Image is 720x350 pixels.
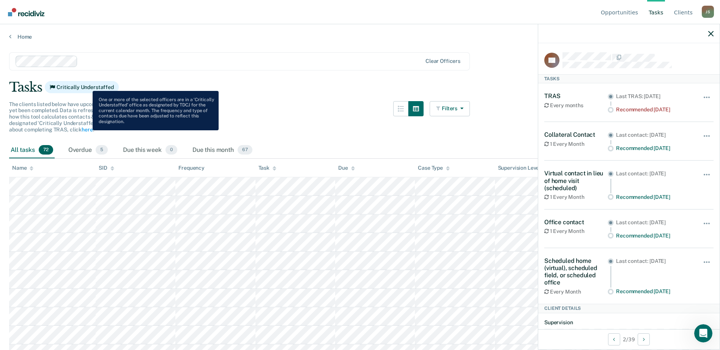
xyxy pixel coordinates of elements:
div: Scheduled home (virtual), scheduled field, or scheduled office [544,257,608,286]
img: Recidiviz [8,8,44,16]
div: Last TRAS: [DATE] [616,93,692,100]
span: 5 [96,145,108,155]
div: Recommended [DATE] [616,194,692,200]
span: Critically Understaffed [45,81,119,93]
div: SID [99,165,114,171]
div: Recommended [DATE] [616,106,692,113]
span: The clients listed below have upcoming requirements due this month that have not yet been complet... [9,101,209,133]
div: Collateral Contact [544,131,608,138]
div: Due this week [121,142,179,159]
button: Previous Client [608,333,620,345]
button: Profile dropdown button [702,6,714,18]
div: Overdue [67,142,109,159]
button: Filters [430,101,470,116]
div: Due [338,165,355,171]
div: Supervision Level [498,165,548,171]
button: Next Client [638,333,650,345]
div: Tasks [538,74,720,83]
div: Every Month [544,289,608,295]
div: Client Details [538,304,720,313]
iframe: Intercom live chat [694,324,712,342]
div: TRAS [544,92,608,100]
div: Frequency [178,165,205,171]
a: here [173,114,184,120]
div: Last contact: [DATE] [616,132,692,138]
div: Tasks [9,80,711,95]
a: Home [9,33,711,40]
span: 0 [165,145,177,155]
div: Clear officers [425,58,460,64]
div: Office contact [544,219,608,226]
div: 2 / 39 [538,329,720,349]
div: Every months [544,102,608,109]
div: 1 Every Month [544,141,608,147]
span: 72 [39,145,53,155]
a: here [82,127,93,133]
div: All tasks [9,142,55,159]
div: Case Type [418,165,450,171]
div: Recommended [DATE] [616,288,692,295]
div: Due this month [191,142,254,159]
div: Virtual contact in lieu of home visit (scheduled) [544,170,608,192]
div: 1 Every Month [544,228,608,234]
div: Recommended [DATE] [616,233,692,239]
div: Name [12,165,33,171]
div: Last contact: [DATE] [616,170,692,177]
dt: Supervision [544,319,714,326]
div: Task [258,165,276,171]
div: Last contact: [DATE] [616,258,692,264]
div: 1 Every Month [544,194,608,200]
div: J S [702,6,714,18]
span: 67 [238,145,252,155]
div: Recommended [DATE] [616,145,692,152]
div: Last contact: [DATE] [616,219,692,226]
a: here [129,120,140,126]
